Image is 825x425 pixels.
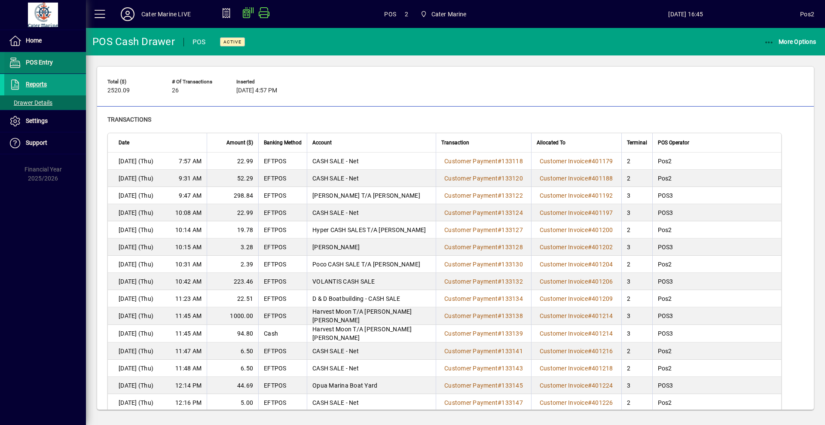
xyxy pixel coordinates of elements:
span: 133138 [501,312,523,319]
td: 1000.00 [207,307,258,325]
td: 3 [621,204,652,221]
span: 133143 [501,365,523,372]
td: CASH SALE - Net [307,360,436,377]
td: CASH SALE - Net [307,170,436,187]
td: 5.00 [207,394,258,411]
td: 298.84 [207,187,258,204]
td: 2.39 [207,256,258,273]
td: 94.80 [207,325,258,342]
span: Customer Payment [444,295,498,302]
span: # [498,192,501,199]
a: Customer Invoice#401202 [537,242,616,252]
span: Customer Payment [444,348,498,355]
td: Pos2 [652,256,781,273]
td: 3 [621,377,652,394]
span: 133122 [501,192,523,199]
td: EFTPOS [258,342,307,360]
td: 3 [621,325,652,342]
td: 3.28 [207,238,258,256]
td: VOLANTIS CASH SALE [307,273,436,290]
td: 3 [621,273,652,290]
a: Customer Payment#133124 [441,208,526,217]
span: 9:47 AM [179,191,202,200]
a: Customer Invoice#401200 [537,225,616,235]
td: D & D Boatbuilding - CASH SALE [307,290,436,307]
span: Home [26,37,42,44]
td: 22.51 [207,290,258,307]
a: Support [4,132,86,154]
a: Customer Invoice#401214 [537,311,616,321]
span: # [588,295,592,302]
span: Account [312,138,332,147]
span: 133141 [501,348,523,355]
span: 10:15 AM [175,243,202,251]
td: 6.50 [207,360,258,377]
span: 11:47 AM [175,347,202,355]
a: Customer Payment#133145 [441,381,526,390]
span: Customer Invoice [540,348,588,355]
td: POS3 [652,273,781,290]
span: Cater Marine [417,6,470,22]
span: 133145 [501,382,523,389]
span: # [588,175,592,182]
span: Customer Invoice [540,209,588,216]
a: Customer Payment#133118 [441,156,526,166]
span: # [588,348,592,355]
span: 133130 [501,261,523,268]
span: # [588,278,592,285]
span: POS Entry [26,59,53,66]
td: Hyper CASH SALES T/A [PERSON_NAME] [307,221,436,238]
span: Customer Invoice [540,226,588,233]
span: Customer Payment [444,261,498,268]
span: 401197 [592,209,613,216]
span: Customer Payment [444,192,498,199]
span: # [588,192,592,199]
span: [DATE] (Thu) [119,312,153,320]
a: Customer Payment#133147 [441,398,526,407]
span: Customer Invoice [540,399,588,406]
td: CASH SALE - Net [307,153,436,170]
span: 2 [405,7,408,21]
span: 133139 [501,330,523,337]
a: Customer Payment#133130 [441,260,526,269]
span: # [588,365,592,372]
td: EFTPOS [258,307,307,325]
span: Customer Invoice [540,382,588,389]
a: Customer Payment#133120 [441,174,526,183]
td: 2 [621,153,652,170]
span: [DATE] (Thu) [119,174,153,183]
td: 2 [621,256,652,273]
span: 11:45 AM [175,312,202,320]
span: Transaction [441,138,469,147]
a: Settings [4,110,86,132]
span: # [498,295,501,302]
a: Customer Payment#133138 [441,311,526,321]
span: 11:23 AM [175,294,202,303]
span: 133124 [501,209,523,216]
td: 3 [621,187,652,204]
a: Customer Invoice#401204 [537,260,616,269]
span: # [498,209,501,216]
td: Pos2 [652,221,781,238]
td: Opua Marina Boat Yard [307,377,436,394]
span: # [498,158,501,165]
td: EFTPOS [258,204,307,221]
span: # [498,348,501,355]
td: Pos2 [652,153,781,170]
td: CASH SALE - Net [307,394,436,411]
a: Customer Invoice#401179 [537,156,616,166]
span: # [588,244,592,251]
span: [DATE] (Thu) [119,329,153,338]
span: # [588,209,592,216]
td: POS3 [652,307,781,325]
span: Customer Invoice [540,365,588,372]
span: [DATE] (Thu) [119,364,153,373]
span: Settings [26,117,48,124]
span: POS Operator [658,138,689,147]
span: Drawer Details [9,99,52,106]
td: 2 [621,290,652,307]
span: Customer Payment [444,365,498,372]
span: 11:48 AM [175,364,202,373]
div: POS Cash Drawer [92,35,175,49]
span: Amount ($) [226,138,253,147]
